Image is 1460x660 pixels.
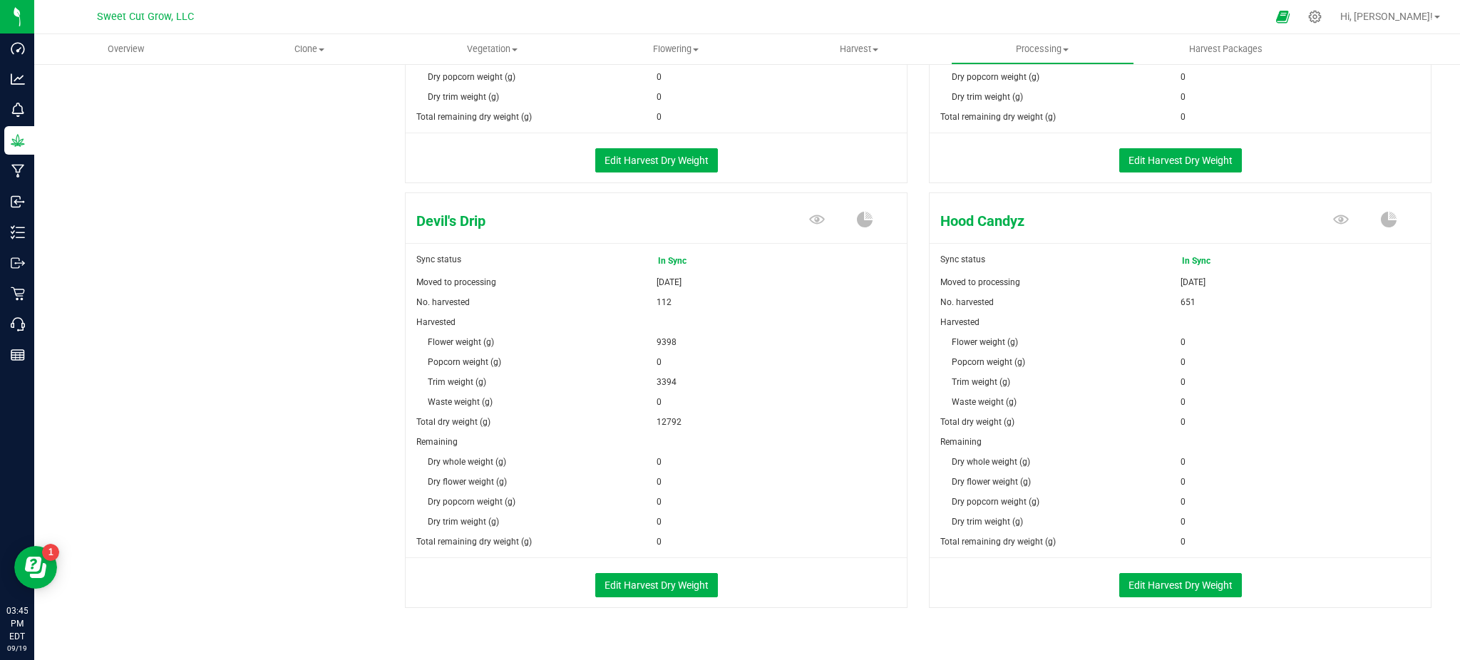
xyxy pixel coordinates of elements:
[416,297,470,307] span: No. harvested
[428,477,507,487] span: Dry flower weight (g)
[1181,87,1186,107] span: 0
[428,517,499,527] span: Dry trim weight (g)
[768,43,950,56] span: Harvest
[952,357,1025,367] span: Popcorn weight (g)
[11,41,25,56] inline-svg: Dashboard
[428,357,501,367] span: Popcorn weight (g)
[940,112,1056,122] span: Total remaining dry weight (g)
[11,348,25,362] inline-svg: Reports
[416,417,490,427] span: Total dry weight (g)
[657,67,662,87] span: 0
[952,337,1018,347] span: Flower weight (g)
[940,297,994,307] span: No. harvested
[585,43,766,56] span: Flowering
[416,112,532,122] span: Total remaining dry weight (g)
[1181,292,1196,312] span: 651
[940,277,1020,287] span: Moved to processing
[218,43,400,56] span: Clone
[657,452,662,472] span: 0
[952,92,1023,102] span: Dry trim weight (g)
[657,332,677,352] span: 9398
[657,392,662,412] span: 0
[1181,452,1186,472] span: 0
[952,377,1010,387] span: Trim weight (g)
[1340,11,1433,22] span: Hi, [PERSON_NAME]!
[952,397,1017,407] span: Waste weight (g)
[42,544,59,561] iframe: Resource center unread badge
[657,107,662,127] span: 0
[940,437,982,447] span: Remaining
[34,34,217,64] a: Overview
[952,497,1039,507] span: Dry popcorn weight (g)
[657,249,716,272] span: In Sync
[657,512,662,532] span: 0
[584,34,767,64] a: Flowering
[1181,412,1186,432] span: 0
[416,277,496,287] span: Moved to processing
[6,604,28,643] p: 03:45 PM EDT
[11,256,25,270] inline-svg: Outbound
[1181,272,1205,292] span: [DATE]
[416,437,458,447] span: Remaining
[768,34,951,64] a: Harvest
[428,457,506,467] span: Dry whole weight (g)
[1181,512,1186,532] span: 0
[428,92,499,102] span: Dry trim weight (g)
[940,254,985,264] span: Sync status
[11,225,25,239] inline-svg: Inventory
[11,72,25,86] inline-svg: Analytics
[1306,10,1324,24] div: Manage settings
[14,546,57,589] iframe: Resource center
[940,537,1056,547] span: Total remaining dry weight (g)
[428,397,493,407] span: Waste weight (g)
[657,492,662,512] span: 0
[658,251,715,271] span: In Sync
[217,34,401,64] a: Clone
[930,210,1264,232] span: Hood Candyz
[1181,352,1186,372] span: 0
[428,497,515,507] span: Dry popcorn weight (g)
[595,573,718,597] button: Edit Harvest Dry Weight
[11,103,25,117] inline-svg: Monitoring
[657,372,677,392] span: 3394
[1119,148,1242,172] button: Edit Harvest Dry Weight
[428,377,486,387] span: Trim weight (g)
[416,254,461,264] span: Sync status
[1181,472,1186,492] span: 0
[952,477,1031,487] span: Dry flower weight (g)
[1181,249,1240,272] span: In Sync
[416,537,532,547] span: Total remaining dry weight (g)
[657,272,682,292] span: [DATE]
[657,532,662,552] span: 0
[1134,34,1317,64] a: Harvest Packages
[11,164,25,178] inline-svg: Manufacturing
[428,337,494,347] span: Flower weight (g)
[1182,251,1239,271] span: In Sync
[952,517,1023,527] span: Dry trim weight (g)
[416,317,456,327] span: Harvested
[11,133,25,148] inline-svg: Grow
[940,317,980,327] span: Harvested
[88,43,163,56] span: Overview
[6,643,28,654] p: 09/19
[657,352,662,372] span: 0
[657,472,662,492] span: 0
[11,317,25,331] inline-svg: Call Center
[951,34,1134,64] a: Processing
[952,72,1039,82] span: Dry popcorn weight (g)
[406,210,740,232] span: Devil's Drip
[1181,67,1186,87] span: 0
[401,34,584,64] a: Vegetation
[11,287,25,301] inline-svg: Retail
[657,87,662,107] span: 0
[428,72,515,82] span: Dry popcorn weight (g)
[952,457,1030,467] span: Dry whole weight (g)
[952,43,1133,56] span: Processing
[1170,43,1282,56] span: Harvest Packages
[595,148,718,172] button: Edit Harvest Dry Weight
[11,195,25,209] inline-svg: Inbound
[1181,372,1186,392] span: 0
[657,412,682,432] span: 12792
[1181,392,1186,412] span: 0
